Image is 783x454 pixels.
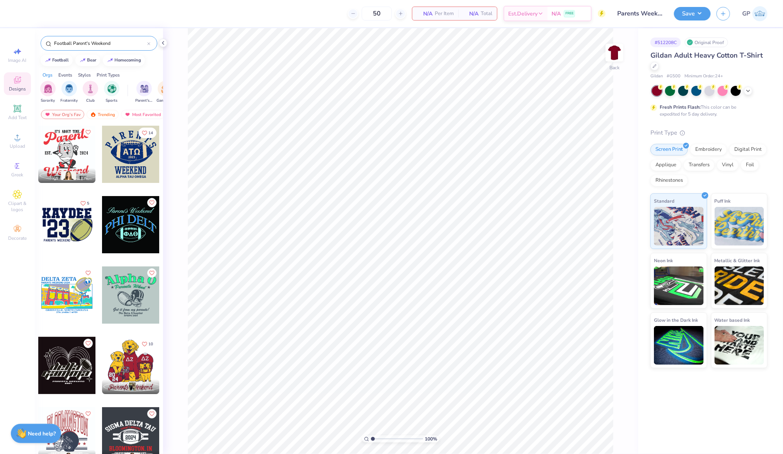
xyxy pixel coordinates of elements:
[752,6,768,21] img: Gene Padilla
[715,197,731,205] span: Puff Ink
[43,72,53,79] div: Orgs
[104,81,119,104] div: filter for Sports
[28,430,56,437] strong: Need help?
[51,170,83,175] span: [PERSON_NAME]
[10,143,25,149] span: Upload
[157,81,174,104] button: filter button
[742,9,751,18] span: GP
[654,316,698,324] span: Glow in the Dark Ink
[8,235,27,241] span: Decorate
[654,197,674,205] span: Standard
[41,55,73,66] button: football
[97,72,120,79] div: Print Types
[685,38,728,47] div: Original Proof
[157,98,174,104] span: Game Day
[53,58,69,62] div: football
[717,159,739,171] div: Vinyl
[90,112,96,117] img: trending.gif
[565,11,574,16] span: FREE
[87,58,97,62] div: bear
[609,64,620,71] div: Back
[77,198,93,208] button: Like
[106,98,118,104] span: Sports
[650,144,688,155] div: Screen Print
[86,84,95,93] img: Club Image
[157,81,174,104] div: filter for Game Day
[667,73,681,80] span: # G500
[425,435,437,442] span: 100 %
[83,339,93,348] button: Like
[41,98,55,104] span: Sorority
[135,98,153,104] span: Parent's Weekend
[607,45,622,60] img: Back
[87,110,119,119] div: Trending
[8,114,27,121] span: Add Text
[135,81,153,104] div: filter for Parent's Weekend
[148,131,153,135] span: 14
[741,159,759,171] div: Foil
[611,6,668,21] input: Untitled Design
[684,159,715,171] div: Transfers
[654,266,704,305] img: Neon Ink
[83,128,93,137] button: Like
[124,112,131,117] img: most_fav.gif
[650,175,688,186] div: Rhinestones
[690,144,727,155] div: Embroidery
[654,256,673,265] span: Neon Ink
[61,98,78,104] span: Fraternity
[481,10,492,18] span: Total
[552,10,561,18] span: N/A
[715,316,750,324] span: Water based Ink
[650,51,763,60] span: Gildan Adult Heavy Cotton T-Shirt
[435,10,454,18] span: Per Item
[86,98,95,104] span: Club
[83,268,93,278] button: Like
[654,207,704,246] img: Standard
[87,201,89,205] span: 5
[107,84,116,93] img: Sports Image
[40,81,56,104] button: filter button
[9,57,27,63] span: Image AI
[508,10,538,18] span: Est. Delivery
[715,326,764,365] img: Water based Ink
[650,38,681,47] div: # 512208C
[61,81,78,104] button: filter button
[362,7,392,20] input: – –
[41,110,84,119] div: Your Org's Fav
[80,58,86,63] img: trend_line.gif
[463,10,478,18] span: N/A
[147,268,157,278] button: Like
[9,86,26,92] span: Designs
[715,207,764,246] img: Puff Ink
[75,55,100,66] button: bear
[715,256,760,265] span: Metallic & Glitter Ink
[107,58,113,63] img: trend_line.gif
[78,72,91,79] div: Styles
[660,104,755,118] div: This color can be expedited for 5 day delivery.
[44,84,53,93] img: Sorority Image
[104,81,119,104] button: filter button
[65,84,73,93] img: Fraternity Image
[674,7,711,20] button: Save
[715,266,764,305] img: Metallic & Glitter Ink
[417,10,432,18] span: N/A
[138,339,157,349] button: Like
[53,39,147,47] input: Try "Alpha"
[729,144,767,155] div: Digital Print
[114,381,146,386] span: [PERSON_NAME]
[650,128,768,137] div: Print Type
[103,55,145,66] button: homecoming
[40,81,56,104] div: filter for Sorority
[140,84,149,93] img: Parent's Weekend Image
[660,104,701,110] strong: Fresh Prints Flash:
[650,159,681,171] div: Applique
[83,81,98,104] div: filter for Club
[654,326,704,365] img: Glow in the Dark Ink
[114,387,156,393] span: Delta Zeta, [US_STATE][GEOGRAPHIC_DATA]
[121,110,165,119] div: Most Favorited
[135,81,153,104] button: filter button
[61,81,78,104] div: filter for Fraternity
[44,112,51,117] img: most_fav.gif
[45,58,51,63] img: trend_line.gif
[148,342,153,346] span: 10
